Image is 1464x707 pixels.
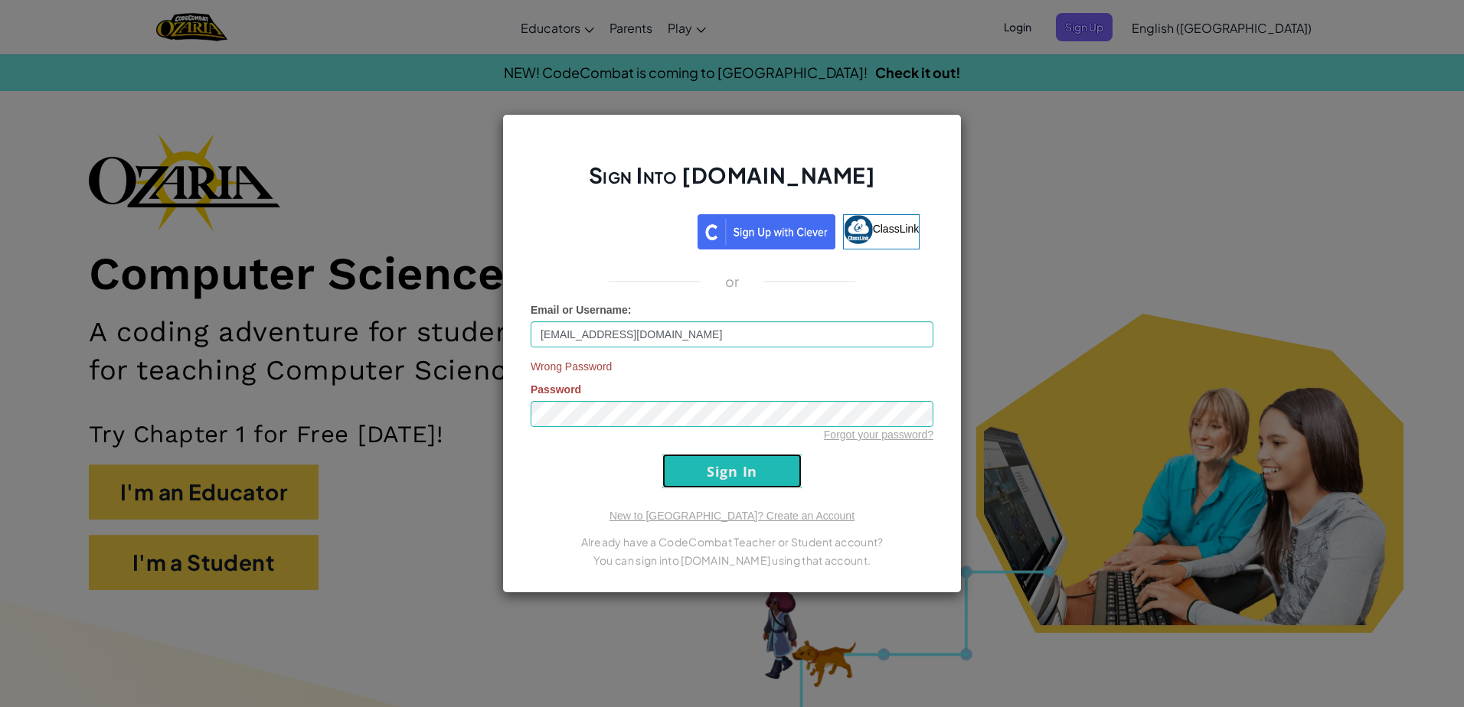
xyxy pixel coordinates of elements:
[609,510,855,522] a: New to [GEOGRAPHIC_DATA]? Create an Account
[824,428,933,441] a: Forgot your password?
[531,359,933,374] span: Wrong Password
[662,454,802,488] input: Sign In
[844,215,873,244] img: classlink-logo-small.png
[531,302,632,318] label: :
[537,213,698,246] iframe: Botón de Acceder con Google
[531,161,933,205] h2: Sign Into [DOMAIN_NAME]
[531,533,933,551] p: Already have a CodeCombat Teacher or Student account?
[531,551,933,569] p: You can sign into [DOMAIN_NAME] using that account.
[531,304,628,316] span: Email or Username
[725,272,740,291] p: or
[698,214,835,249] img: clever_sso_button@2x.png
[873,223,920,235] span: ClassLink
[531,383,581,396] span: Password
